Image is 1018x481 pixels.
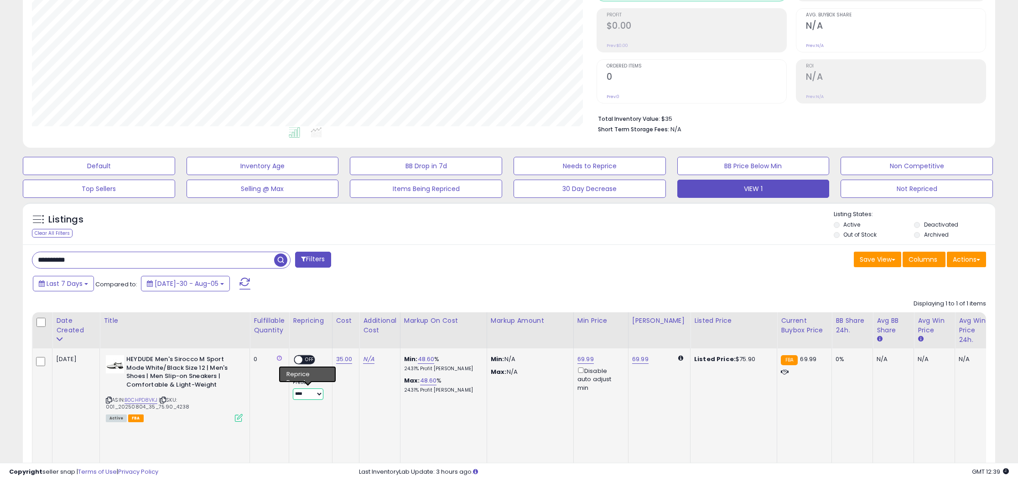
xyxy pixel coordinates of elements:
div: 0 [254,355,282,363]
div: Min Price [577,316,624,326]
span: | SKU: 001_20250804_35_75.90_4238 [106,396,189,410]
a: N/A [363,355,374,364]
span: All listings currently available for purchase on Amazon [106,414,127,422]
div: Listed Price [694,316,773,326]
button: Not Repriced [841,180,993,198]
a: Privacy Policy [118,467,158,476]
b: Listed Price: [694,355,736,363]
button: 30 Day Decrease [514,180,666,198]
div: ASIN: [106,355,243,421]
span: 2025-08-13 12:39 GMT [972,467,1009,476]
button: BB Price Below Min [677,157,830,175]
div: N/A [959,355,989,363]
li: $35 [598,113,979,124]
div: Date Created [56,316,96,335]
div: Last InventoryLab Update: 3 hours ago. [359,468,1009,476]
div: 0% [836,355,866,363]
button: Default [23,157,175,175]
span: Compared to: [95,280,137,289]
div: Disable auto adjust min [577,366,621,392]
b: Max: [404,376,420,385]
div: Title [104,316,246,326]
div: N/A [877,355,907,363]
span: ROI [806,64,986,69]
div: N/A [918,355,948,363]
span: Profit [607,13,786,18]
a: B0CHPD8VKJ [125,396,157,404]
p: 24.31% Profit [PERSON_NAME] [404,366,480,372]
button: BB Drop in 7d [350,157,502,175]
button: Selling @ Max [187,180,339,198]
img: 31P3O2+kPaL._SL40_.jpg [106,355,124,373]
button: Save View [854,252,901,267]
span: N/A [670,125,681,134]
div: Clear All Filters [32,229,73,238]
div: Avg Win Price 24h. [959,316,992,345]
div: Fulfillable Quantity [254,316,285,335]
div: Markup on Cost [404,316,483,326]
p: N/A [491,368,566,376]
span: OFF [302,356,317,364]
span: Ordered Items [607,64,786,69]
th: The percentage added to the cost of goods (COGS) that forms the calculator for Min & Max prices. [400,312,487,348]
label: Deactivated [924,221,958,228]
a: 69.99 [577,355,594,364]
button: Top Sellers [23,180,175,198]
span: [DATE]-30 - Aug-05 [155,279,218,288]
p: N/A [491,355,566,363]
div: % [404,355,480,372]
span: Columns [909,255,937,264]
div: Additional Cost [363,316,396,335]
h2: N/A [806,21,986,33]
div: [PERSON_NAME] [632,316,686,326]
div: Cost [336,316,356,326]
span: Avg. Buybox Share [806,13,986,18]
button: Non Competitive [841,157,993,175]
button: Actions [947,252,986,267]
button: Items Being Repriced [350,180,502,198]
b: Total Inventory Value: [598,115,660,123]
div: Amazon AI [293,369,325,378]
small: FBA [781,355,798,365]
label: Archived [924,231,949,238]
small: Prev: 0 [607,94,619,99]
small: Avg BB Share. [877,335,882,343]
label: Out of Stock [843,231,877,238]
p: Listing States: [834,210,996,219]
small: Avg Win Price. [918,335,923,343]
small: Prev: $0.00 [607,43,628,48]
span: FBA [128,414,144,422]
b: Min: [404,355,418,363]
div: % [404,377,480,393]
a: 48.60 [420,376,437,385]
strong: Max: [491,367,507,376]
span: 69.99 [800,355,816,363]
h2: $0.00 [607,21,786,33]
a: 48.60 [418,355,435,364]
button: Needs to Reprice [514,157,666,175]
div: Repricing [293,316,328,326]
div: Displaying 1 to 1 of 1 items [914,300,986,308]
button: Last 7 Days [33,276,94,291]
button: [DATE]-30 - Aug-05 [141,276,230,291]
small: Prev: N/A [806,94,824,99]
h2: N/A [806,72,986,84]
div: Avg BB Share [877,316,910,335]
div: BB Share 24h. [836,316,869,335]
button: Inventory Age [187,157,339,175]
button: VIEW 1 [677,180,830,198]
a: Terms of Use [78,467,117,476]
button: Columns [903,252,945,267]
label: Active [843,221,860,228]
div: Avg Win Price [918,316,951,335]
b: HEYDUDE Men's Sirocco M Sport Mode White/Black Size 12 | Men's Shoes | Men Slip-on Sneakers | Com... [126,355,237,391]
b: Short Term Storage Fees: [598,125,669,133]
a: 69.99 [632,355,649,364]
div: seller snap | | [9,468,158,476]
div: $75.90 [694,355,770,363]
div: Preset: [293,379,325,400]
button: Filters [295,252,331,268]
h2: 0 [607,72,786,84]
i: Calculated using Dynamic Max Price. [678,355,683,361]
h5: Listings [48,213,83,226]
